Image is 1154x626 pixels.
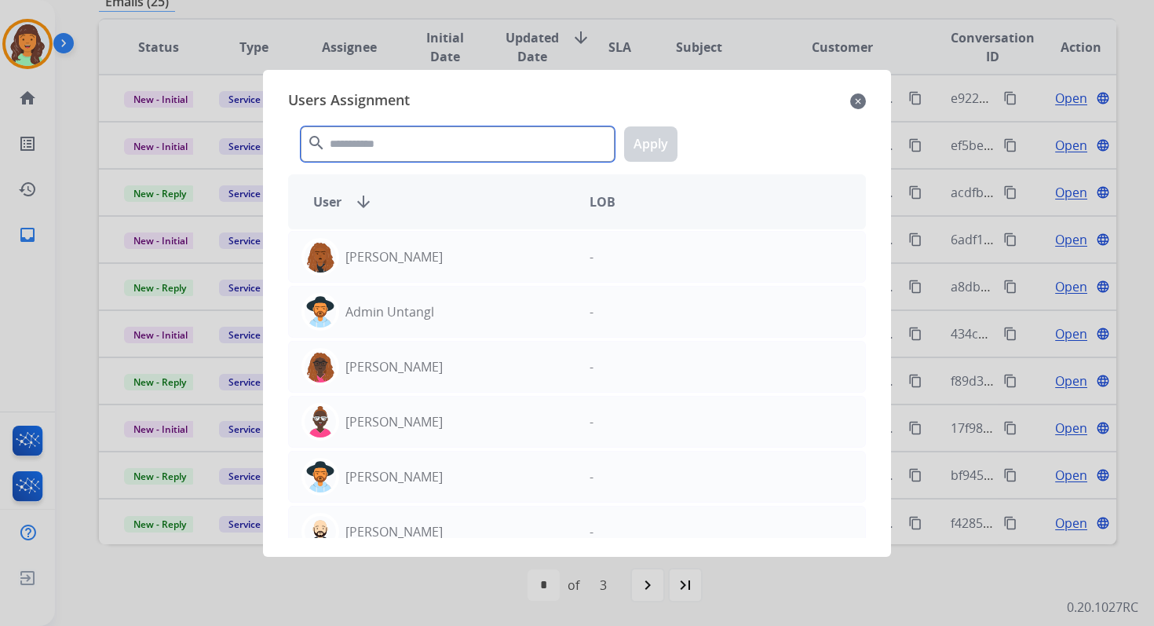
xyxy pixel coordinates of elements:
[590,522,593,541] p: -
[345,412,443,431] p: [PERSON_NAME]
[590,412,593,431] p: -
[590,192,615,211] span: LOB
[850,92,866,111] mat-icon: close
[345,247,443,266] p: [PERSON_NAME]
[354,192,373,211] mat-icon: arrow_downward
[345,302,434,321] p: Admin Untangl
[590,357,593,376] p: -
[345,467,443,486] p: [PERSON_NAME]
[345,522,443,541] p: [PERSON_NAME]
[590,247,593,266] p: -
[590,302,593,321] p: -
[301,192,577,211] div: User
[590,467,593,486] p: -
[288,89,410,114] span: Users Assignment
[345,357,443,376] p: [PERSON_NAME]
[624,126,677,162] button: Apply
[307,134,326,152] mat-icon: search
